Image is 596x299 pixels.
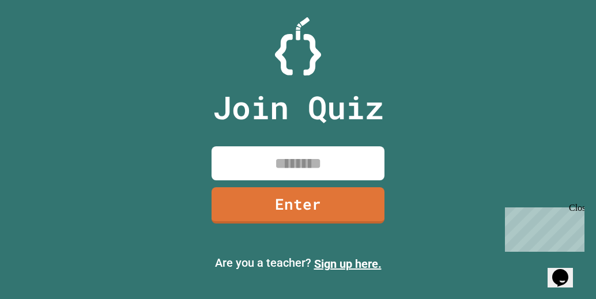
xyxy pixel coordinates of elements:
[314,257,382,271] a: Sign up here.
[548,253,584,287] iframe: chat widget
[500,203,584,252] iframe: chat widget
[213,84,384,131] p: Join Quiz
[275,17,321,75] img: Logo.svg
[9,254,587,272] p: Are you a teacher?
[212,187,384,224] a: Enter
[5,5,80,73] div: Chat with us now!Close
